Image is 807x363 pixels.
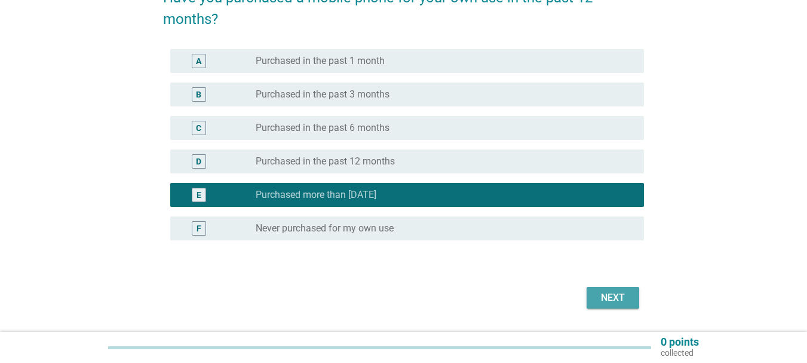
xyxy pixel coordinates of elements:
[196,55,201,68] div: A
[256,189,376,201] label: Purchased more than [DATE]
[196,122,201,135] div: C
[256,89,389,100] label: Purchased in the past 3 months
[256,55,385,67] label: Purchased in the past 1 month
[661,337,699,347] p: 0 points
[256,155,395,167] label: Purchased in the past 12 months
[196,155,201,168] div: D
[587,287,639,309] button: Next
[661,347,699,358] p: collected
[256,122,389,134] label: Purchased in the past 6 months
[596,291,630,305] div: Next
[196,89,201,101] div: B
[197,222,201,235] div: F
[256,222,394,234] label: Never purchased for my own use
[197,189,201,202] div: E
